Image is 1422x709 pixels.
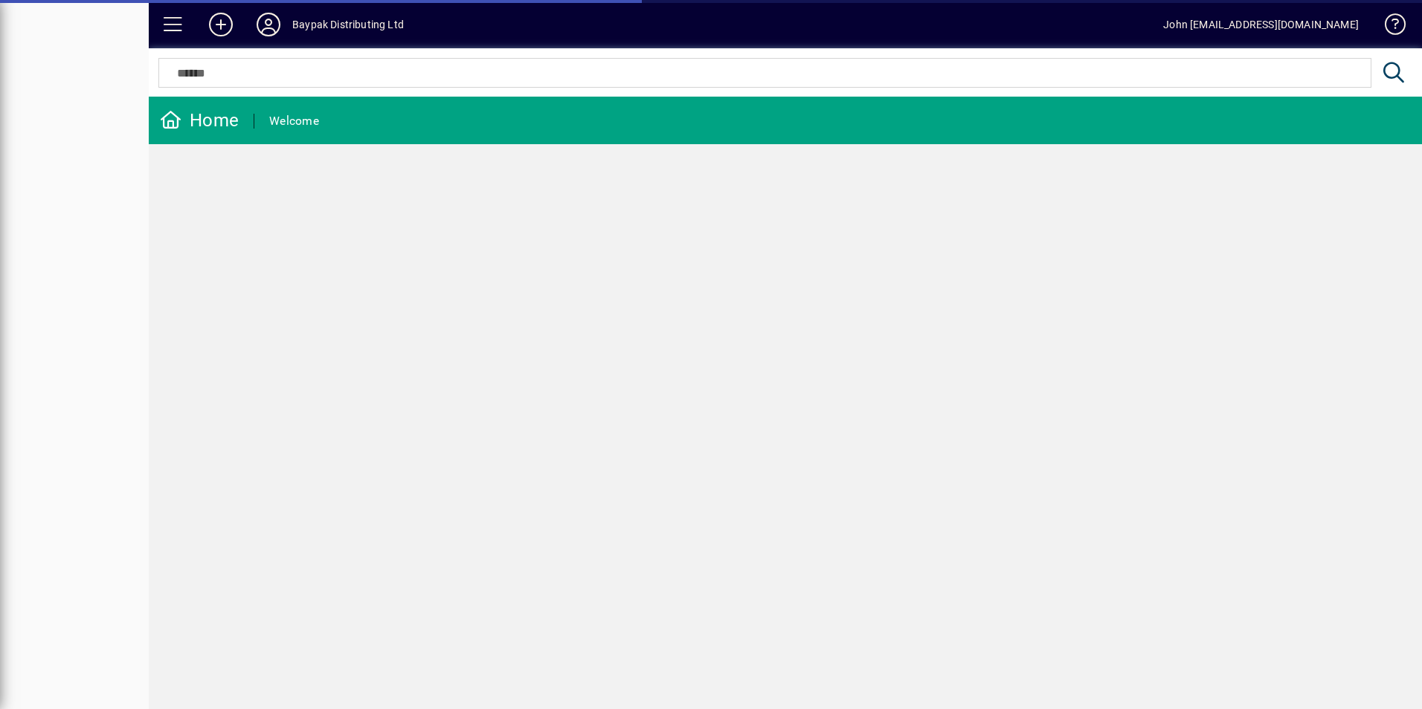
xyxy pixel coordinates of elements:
[1374,3,1403,51] a: Knowledge Base
[269,109,319,133] div: Welcome
[1163,13,1359,36] div: John [EMAIL_ADDRESS][DOMAIN_NAME]
[160,109,239,132] div: Home
[292,13,404,36] div: Baypak Distributing Ltd
[245,11,292,38] button: Profile
[197,11,245,38] button: Add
